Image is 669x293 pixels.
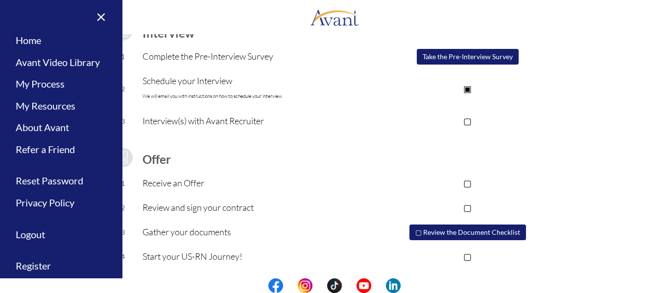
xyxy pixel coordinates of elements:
[369,82,566,95] p: ▣
[342,278,357,293] img: blank.png
[283,278,298,293] img: blank.png
[143,93,283,99] font: We will email you with instructions on how to schedule your interview.
[409,225,526,240] button: ▢ Review the Document Checklist
[103,171,143,196] td: 1
[369,176,566,190] p: ▢
[369,114,566,128] p: ▢
[103,220,143,245] td: 3
[371,278,386,293] img: blank.png
[298,278,312,293] img: in.png
[143,49,369,63] p: Complete the Pre-Interview Survey
[143,201,369,214] p: Review and sign your contract
[143,225,369,239] p: Gather your documents
[143,152,171,166] b: Offer
[103,109,143,134] td: 3
[143,114,369,128] p: Interview(s) with Avant Recruiter
[386,278,401,293] img: li.png
[143,176,369,190] p: Receive an Offer
[310,2,359,32] img: logo.png
[111,145,135,170] img: icon-test-grey.png
[417,49,519,65] button: Take the Pre-Interview Survey
[103,69,143,109] td: 2
[268,278,283,293] img: fb.png
[103,45,143,69] td: 1
[103,245,143,269] td: 4
[143,74,369,103] p: Schedule your Interview
[369,201,566,214] p: ▢
[327,278,342,293] img: tt.png
[357,278,371,293] img: yt.png
[103,196,143,220] td: 2
[143,249,369,263] p: Start your US-RN Journey!
[369,249,566,263] p: ▢
[312,278,327,293] img: blank.png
